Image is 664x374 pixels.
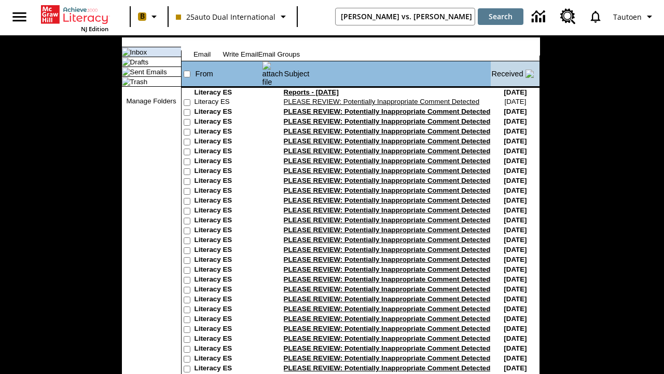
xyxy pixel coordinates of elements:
td: Literacy ES [195,305,262,315]
td: Literacy ES [195,335,262,344]
a: PLEASE REVIEW: Potentially Inappropriate Comment Detected [284,325,491,332]
a: PLEASE REVIEW: Potentially Inappropriate Comment Detected [284,127,491,135]
a: Inbox [130,48,147,56]
nobr: [DATE] [504,196,527,204]
a: PLEASE REVIEW: Potentially Inappropriate Comment Detected [284,186,491,194]
a: PLEASE REVIEW: Potentially Inappropriate Comment Detected [284,256,491,263]
td: Literacy ES [195,265,262,275]
nobr: [DATE] [504,98,526,105]
a: Received [491,70,523,78]
button: Profile/Settings [609,7,660,26]
a: PLEASE REVIEW: Potentially Inappropriate Comment Detected [284,216,491,224]
nobr: [DATE] [504,256,527,263]
a: PLEASE REVIEW: Potentially Inappropriate Comment Detected [284,117,491,125]
td: Literacy ES [195,295,262,305]
a: PLEASE REVIEW: Potentially Inappropriate Comment Detected [284,285,491,293]
a: Sent Emails [130,68,167,76]
input: search field [336,8,475,25]
a: PLEASE REVIEW: Potentially Inappropriate Comment Detected [284,305,491,313]
a: Resource Center, Will open in new tab [554,3,582,31]
a: PLEASE REVIEW: Potentially Inappropriate Comment Detected [284,236,491,244]
nobr: [DATE] [504,246,527,253]
td: Literacy ES [195,236,262,246]
td: Literacy ES [195,364,262,374]
span: 25auto Dual International [176,11,275,22]
a: PLEASE REVIEW: Potentially Inappropriate Comment Detected [284,344,491,352]
nobr: [DATE] [504,117,527,125]
button: Boost Class color is peach. Change class color [134,7,164,26]
img: folder_icon.gif [122,68,130,76]
nobr: [DATE] [504,315,527,323]
td: Literacy ES [195,226,262,236]
td: Literacy ES [195,196,262,206]
a: Subject [284,70,310,78]
nobr: [DATE] [504,167,527,175]
a: PLEASE REVIEW: Potentially Inappropriate Comment Detected [284,137,491,145]
nobr: [DATE] [504,177,527,184]
nobr: [DATE] [504,127,527,135]
nobr: [DATE] [504,265,527,273]
a: PLEASE REVIEW: Potentially Inappropriate Comment Detected [284,108,491,115]
td: Literacy ES [195,157,262,167]
span: NJ Edition [81,25,108,33]
nobr: [DATE] [504,275,527,283]
a: PLEASE REVIEW: Potentially Inappropriate Comment Detected [284,335,491,342]
a: PLEASE REVIEW: Potentially Inappropriate Comment Detected [284,315,491,323]
a: PLEASE REVIEW: Potentially Inappropriate Comment Detected [284,364,491,372]
a: PLEASE REVIEW: Potentially Inappropriate Comment Detected [284,354,491,362]
td: Literacy ES [195,167,262,177]
nobr: [DATE] [504,108,527,115]
a: PLEASE REVIEW: Potentially Inappropriate Comment Detected [284,177,491,184]
td: Literacy ES [195,275,262,285]
td: Literacy ES [195,137,262,147]
td: Literacy ES [195,186,262,196]
a: Email [193,50,211,58]
a: PLEASE REVIEW: Potentially Inappropriate Comment Detected [284,157,491,165]
a: PLEASE REVIEW: Potentially Inappropriate Comment Detected [284,167,491,175]
nobr: [DATE] [504,157,527,165]
td: Literacy ES [195,206,262,216]
img: folder_icon.gif [122,58,130,66]
td: Literacy ES [195,177,262,186]
a: PLEASE REVIEW: Potentially Inappropriate Comment Detected [284,206,491,214]
a: PLEASE REVIEW: Potentially Inappropriate Comment Detected [284,226,491,234]
td: Literacy ES [195,344,262,354]
nobr: [DATE] [504,147,527,155]
nobr: [DATE] [504,226,527,234]
a: Reports - [DATE] [284,88,339,96]
nobr: [DATE] [504,186,527,194]
a: PLEASE REVIEW: Potentially Inappropriate Comment Detected [284,196,491,204]
td: Literacy ES [195,285,262,295]
img: folder_icon_pick.gif [122,48,130,56]
nobr: [DATE] [504,325,527,332]
a: PLEASE REVIEW: Potentially Inappropriate Comment Detected [284,98,480,105]
td: Literacy ES [195,147,262,157]
a: PLEASE REVIEW: Potentially Inappropriate Comment Detected [284,265,491,273]
nobr: [DATE] [504,335,527,342]
a: Write Email [223,50,258,58]
img: attach file [262,61,283,86]
a: Email Groups [258,50,300,58]
a: Manage Folders [126,97,176,105]
button: Class: 25auto Dual International, Select your class [172,7,294,26]
td: Literacy ES [195,108,262,117]
nobr: [DATE] [504,285,527,293]
nobr: [DATE] [504,236,527,244]
nobr: [DATE] [504,344,527,352]
nobr: [DATE] [504,216,527,224]
div: Home [41,3,108,33]
nobr: [DATE] [504,354,527,362]
nobr: [DATE] [504,364,527,372]
nobr: [DATE] [504,206,527,214]
a: PLEASE REVIEW: Potentially Inappropriate Comment Detected [284,275,491,283]
a: Data Center [525,3,554,31]
td: Literacy ES [195,246,262,256]
td: Literacy ES [195,117,262,127]
a: PLEASE REVIEW: Potentially Inappropriate Comment Detected [284,147,491,155]
td: Literacy ES [195,216,262,226]
span: Tautoen [613,11,642,22]
span: B [140,10,145,23]
nobr: [DATE] [504,305,527,313]
td: Literacy ES [195,256,262,265]
button: Search [478,8,523,25]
